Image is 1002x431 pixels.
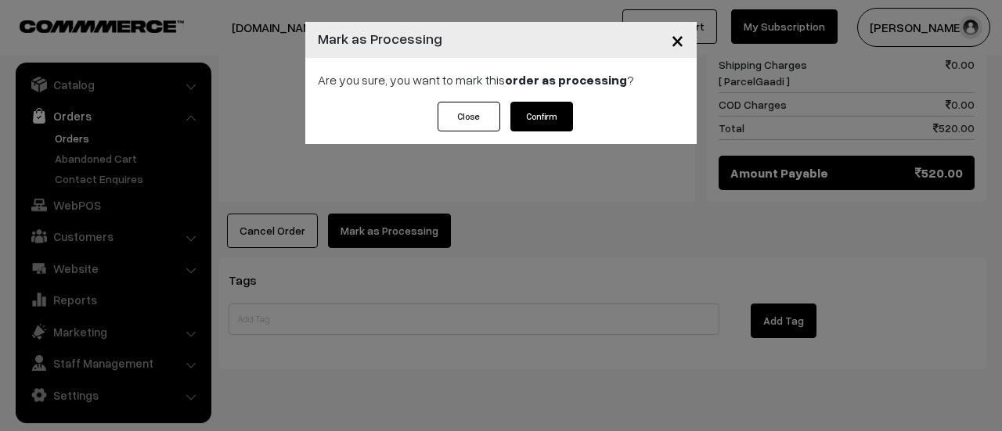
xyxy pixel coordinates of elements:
[671,25,684,54] span: ×
[505,72,627,88] strong: order as processing
[510,102,573,131] button: Confirm
[438,102,500,131] button: Close
[305,58,697,102] div: Are you sure, you want to mark this ?
[658,16,697,64] button: Close
[318,28,442,49] h4: Mark as Processing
